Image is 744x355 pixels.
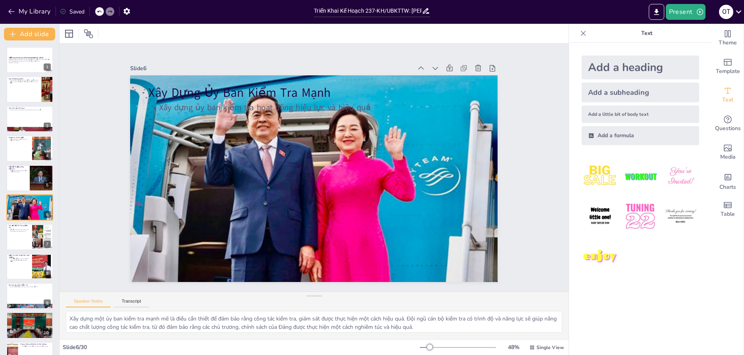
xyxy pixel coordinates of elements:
[9,79,39,84] p: Mục đích chính của kế hoạch là cụ thể hóa và triển khai hiệu quả các chỉ đạo của Tổng Bí thư và Ủ...
[536,344,564,351] span: Single View
[6,253,53,280] div: 8
[9,136,30,139] p: Nhiệm Vụ Chiến Lược
[9,284,51,286] p: Rà Soát Quy Định Kiểm Tra
[114,299,149,307] button: Transcript
[649,4,664,20] button: Export to PowerPoint
[63,343,420,351] div: Slide 6 / 30
[6,283,53,309] div: 9
[582,126,699,145] div: Add a formula
[6,312,53,338] div: 10
[622,198,659,235] img: 5.jpeg
[716,67,740,76] span: Template
[9,107,51,109] p: Yêu Cầu Của Kế Hoạch
[712,24,744,52] div: Change the overall theme
[712,195,744,224] div: Add a table
[712,109,744,138] div: Get real-time input from your audience
[66,311,562,333] textarea: Xây dựng một ủy ban kiểm tra mạnh mẽ là điều cần thiết để đảm bảo rằng công tác kiểm tra, giám sá...
[9,286,51,288] p: Rà soát, sửa đổi, bổ sung các quy định về công tác kiểm tra
[622,158,659,195] img: 2.jpeg
[6,165,53,191] div: https://cdn.sendsteps.com/images/logo/sendsteps_logo_white.pnghttps://cdn.sendsteps.com/images/lo...
[66,299,111,307] button: Speaker Notes
[582,238,619,275] img: 7.jpeg
[9,225,30,229] p: Chuyển Đổi Số Trong Kiểm Tra
[9,166,27,170] p: Đổi Mới Phương Pháp Kiểm Tra
[582,106,699,123] div: Add a little bit of body text
[20,346,51,347] p: Tăng cường công tác kiểm tra, giám sát tài sản thu nhập
[504,343,523,351] div: 48 %
[666,4,706,20] button: Present
[9,138,30,141] p: Thể chế hóa các văn bản về công tác kiểm tra và giám sát
[44,211,51,218] div: 6
[9,77,39,80] p: Mục [PERSON_NAME]
[720,153,736,161] span: Media
[6,47,53,73] div: https://cdn.sendsteps.com/images/logo/sendsteps_logo_white.pnghttps://cdn.sendsteps.com/images/lo...
[582,56,699,79] div: Add a heading
[44,241,51,248] div: 7
[6,76,53,102] div: https://cdn.sendsteps.com/images/logo/sendsteps_logo_white.pnghttps://cdn.sendsteps.com/images/lo...
[9,316,51,317] p: Kiểm tra, giám sát công tác tổ chức Đại hội Đảng các cấp
[9,254,30,259] p: Kiểm Tra Việc Thực Hiện Chủ Trương
[84,29,93,38] span: Position
[9,258,30,262] p: Tăng cường kiểm tra, giám sát việc lãnh đạo, chỉ đạo tổ chức thực hiện chủ trương
[722,96,733,104] span: Text
[9,62,51,63] p: Generated with [URL]
[6,106,53,132] div: https://cdn.sendsteps.com/images/logo/sendsteps_logo_white.pnghttps://cdn.sendsteps.com/images/lo...
[719,183,736,192] span: Charts
[712,138,744,167] div: Add images, graphics, shapes or video
[712,81,744,109] div: Add text boxes
[149,102,480,113] p: Xây dựng ủy ban kiểm tra hoạt động hiệu lực và hiệu quả
[719,5,733,19] div: O T
[44,123,51,130] div: 3
[9,57,43,59] strong: Triển Khai Kế Hoạch 237-KH/[GEOGRAPHIC_DATA]
[41,329,51,336] div: 10
[44,93,51,100] div: 2
[9,169,27,172] p: Chuyển trọng tâm sang phòng ngừa và cảnh báo vi phạm
[712,52,744,81] div: Add ready made slides
[6,194,53,221] div: https://cdn.sendsteps.com/images/logo/sendsteps_logo_white.pnghttps://cdn.sendsteps.com/images/lo...
[590,24,704,43] p: Text
[20,343,51,345] p: Phòng Chống [MEDICAL_DATA] Nhũng
[44,270,51,277] div: 8
[149,84,480,101] p: Xây Dựng Ủy Ban Kiểm Tra Mạnh
[582,158,619,195] img: 1.jpeg
[715,124,741,133] span: Questions
[6,5,54,18] button: My Library
[44,152,51,159] div: 4
[719,38,737,47] span: Theme
[719,4,733,20] button: O T
[44,299,51,307] div: 9
[6,224,53,250] div: 7
[9,198,51,199] p: Xây dựng ủy ban kiểm tra hoạt động hiệu lực và hiệu quả
[4,28,55,40] button: Add slide
[9,229,30,232] p: Đảm bảo hạ tầng kỹ thuật và nâng cấp trang thiết bị công nghệ thông tin
[60,8,85,15] div: Saved
[44,182,51,189] div: 5
[662,198,699,235] img: 6.jpeg
[9,313,51,316] p: Tổ Chức Đại Hội Đảng
[6,135,53,161] div: https://cdn.sendsteps.com/images/logo/sendsteps_logo_white.pnghttps://cdn.sendsteps.com/images/lo...
[130,65,412,72] div: Slide 6
[44,63,51,71] div: 1
[582,198,619,235] img: 4.jpeg
[9,196,51,198] p: Xây Dựng Ủy Ban Kiểm Tra Mạnh
[63,27,75,40] div: Layout
[662,158,699,195] img: 3.jpeg
[582,83,699,102] div: Add a subheading
[9,109,51,111] p: Cần xác định rõ nội dung công việc và phân công nhiệm vụ cụ thể
[9,59,51,62] p: [PERSON_NAME] bày kế hoạch nâng cao hiệu quả công tác kiểm tra, giám sát của Đảng bộ tỉnh [GEOGRA...
[314,5,422,17] input: Insert title
[721,210,735,219] span: Table
[712,167,744,195] div: Add charts and graphs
